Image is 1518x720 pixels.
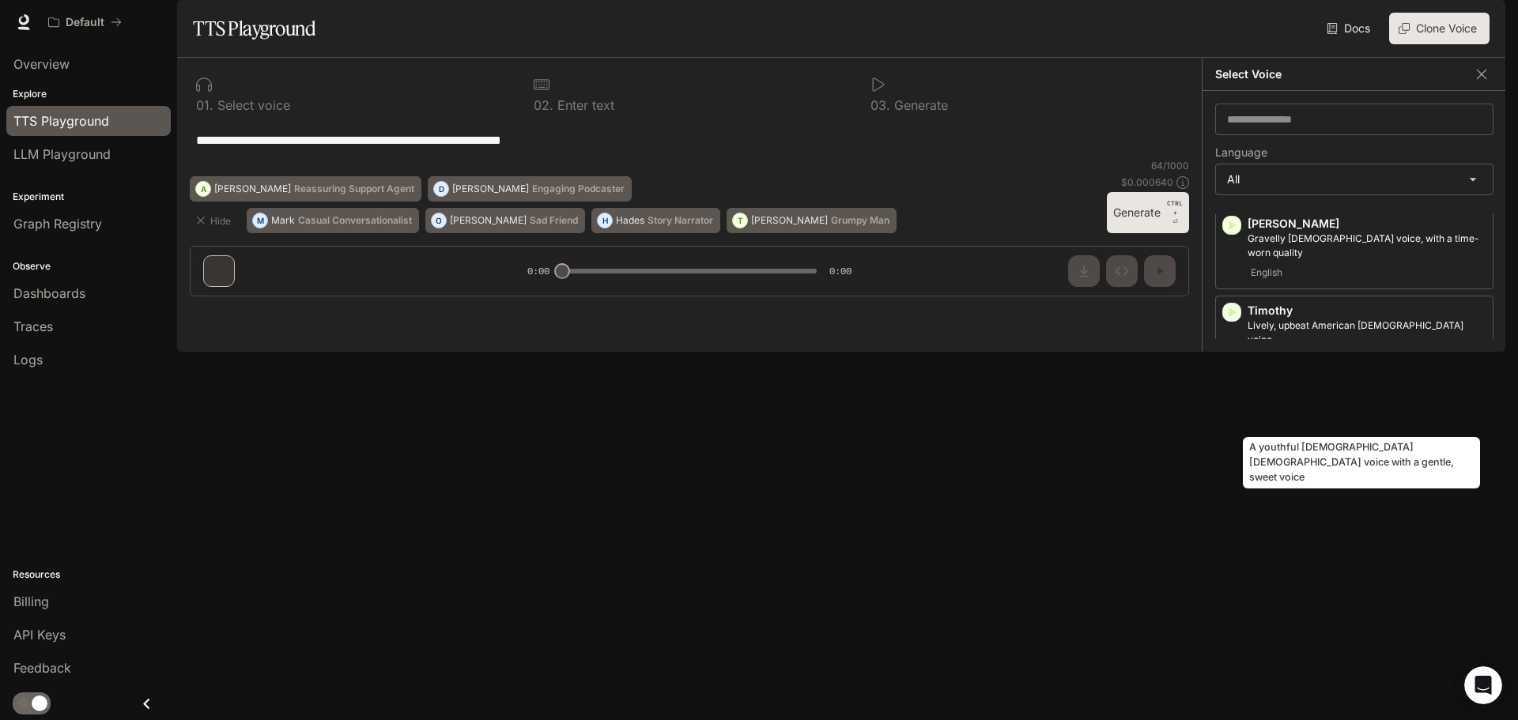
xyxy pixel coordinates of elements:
p: [PERSON_NAME] [214,184,291,194]
div: H [598,208,612,233]
p: [PERSON_NAME] [450,216,527,225]
p: 64 / 1000 [1151,159,1189,172]
button: All workspaces [41,6,129,38]
p: Language [1215,147,1267,158]
p: Select voice [213,99,290,111]
button: A[PERSON_NAME]Reassuring Support Agent [190,176,421,202]
p: Casual Conversationalist [298,216,412,225]
p: [PERSON_NAME] [1248,216,1486,232]
button: O[PERSON_NAME]Sad Friend [425,208,585,233]
p: 0 1 . [196,99,213,111]
div: D [434,176,448,202]
button: HHadesStory Narrator [591,208,720,233]
h1: TTS Playground [193,13,315,44]
p: Story Narrator [648,216,713,225]
p: Lively, upbeat American male voice [1248,319,1486,347]
button: Clone Voice [1389,13,1490,44]
p: [PERSON_NAME] [751,216,828,225]
button: MMarkCasual Conversationalist [247,208,419,233]
p: Timothy [1248,303,1486,319]
p: ⏎ [1167,198,1183,227]
p: Default [66,16,104,29]
p: Enter text [553,99,614,111]
p: 0 2 . [534,99,553,111]
p: 0 3 . [870,99,890,111]
button: T[PERSON_NAME]Grumpy Man [727,208,897,233]
div: A [196,176,210,202]
p: Mark [271,216,295,225]
p: Gravelly male voice, with a time-worn quality [1248,232,1486,260]
p: Sad Friend [530,216,578,225]
p: CTRL + [1167,198,1183,217]
div: T [733,208,747,233]
p: $ 0.000640 [1121,175,1173,189]
p: Engaging Podcaster [532,184,625,194]
a: Docs [1324,13,1376,44]
button: Hide [190,208,240,233]
button: D[PERSON_NAME]Engaging Podcaster [428,176,632,202]
div: A youthful [DEMOGRAPHIC_DATA] [DEMOGRAPHIC_DATA] voice with a gentle, sweet voice [1243,437,1480,488]
p: Generate [890,99,948,111]
button: GenerateCTRL +⏎ [1107,192,1189,233]
p: Grumpy Man [831,216,889,225]
p: Reassuring Support Agent [294,184,414,194]
iframe: Intercom live chat [1464,666,1502,704]
div: O [432,208,446,233]
p: [PERSON_NAME] [452,184,529,194]
div: M [253,208,267,233]
div: All [1216,164,1493,194]
p: Hades [616,216,644,225]
span: English [1248,263,1286,282]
